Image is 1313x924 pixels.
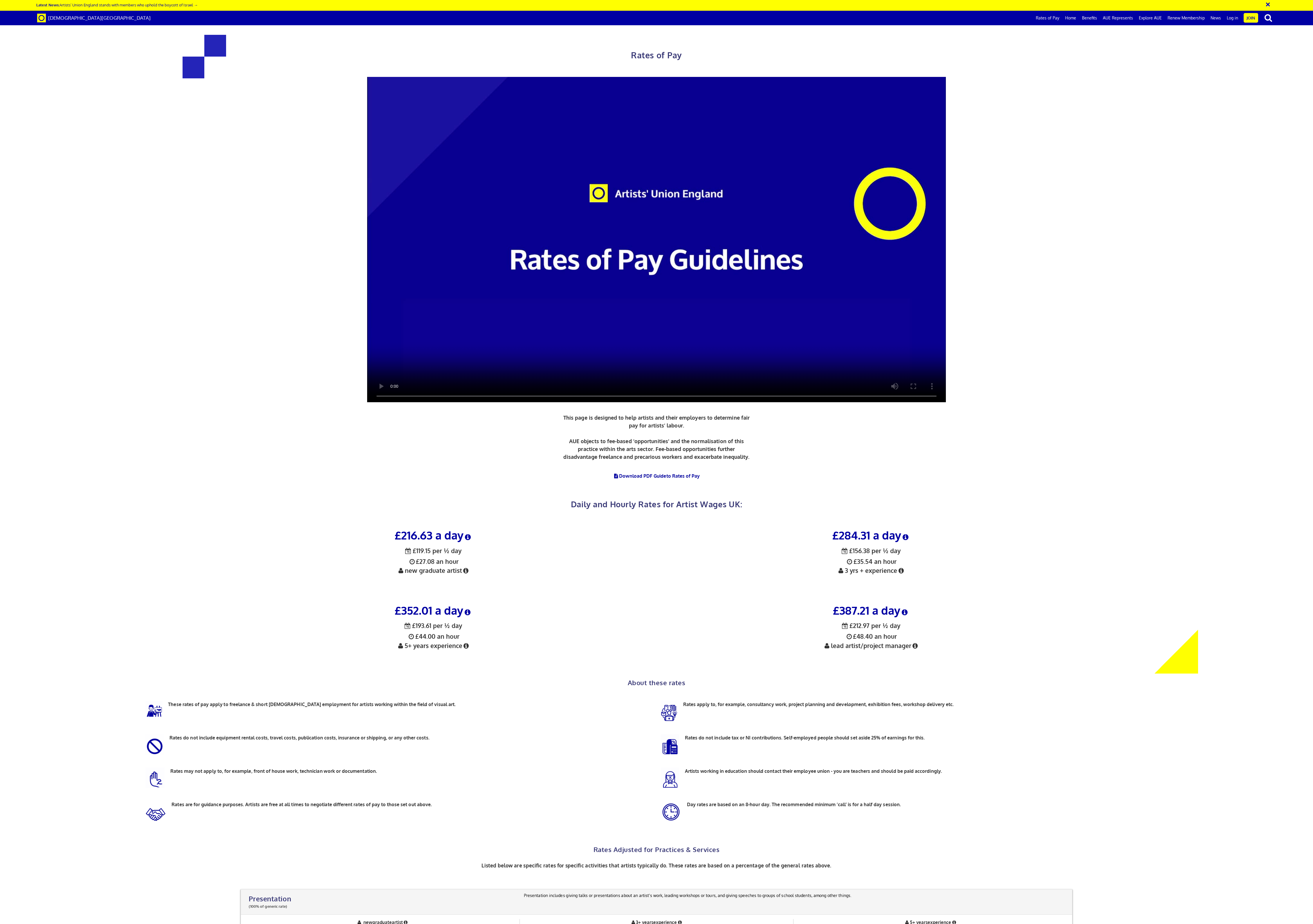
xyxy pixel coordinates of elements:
span: £35.54 an hour 3 yrs + experience [837,547,905,575]
h3: £387.21 a day [656,604,1085,616]
span: £119.15 per ½ day [405,547,461,555]
p: Day rates are based on an 8-hour day. The recommended minimum ‘call’ is for a half day session. [656,801,1172,827]
p: Rates are for guidance purposes. Artists are free at all times to negotiate different rates of pa... [141,801,656,827]
strong: Latest News: [36,2,59,7]
p: Rates apply to, for example, consultancy work, project planning and development, exhibition fees,... [656,701,1172,727]
a: Latest News:Artists’ Union England stands with members who uphold the boycott of Israel → [36,2,198,7]
span: £44.00 an hour 5+ years experience [397,622,470,649]
span: to Rates of Pay [666,473,700,479]
h3: £284.31 a day [656,529,1085,541]
span: £193.61 per ½ day [405,622,462,629]
a: Download PDF Guideto Rates of Pay [613,473,700,479]
p: Rates do not include equipment rental costs, travel costs, publication costs, insurance or shippi... [141,734,656,760]
a: Explore AUE [1136,11,1165,25]
a: News [1208,11,1224,25]
p: Listed below are specific rates for specific activities that artists typically do. These rates ar... [241,862,1072,869]
span: ½ [843,545,846,558]
p: These rates of pay apply to freelance & short [DEMOGRAPHIC_DATA] employment for artists working w... [141,701,656,723]
span: Presentation [249,894,291,903]
h2: Rates Adjusted for Practices & Services [33,846,1280,853]
p: Rates may not apply to, for example, front of house work, technician work or documentation. [141,768,656,794]
h3: £216.63 a day [219,529,648,541]
a: Rates of Pay [1033,11,1062,25]
span: Rates of Pay [631,50,682,60]
p: This page is designed to help artists and their employers to determine fair pay for artists’ labo... [562,414,751,461]
span: £156.38 per ½ day [842,547,901,555]
a: Join [1244,13,1258,23]
p: Rates do not include tax or NI contributions. Self-employed people should set aside 25% of earnin... [656,734,1172,760]
span: [DEMOGRAPHIC_DATA][GEOGRAPHIC_DATA] [48,15,151,21]
span: ½ [406,620,409,633]
span: Daily and Hourly Rates for Artist Wages UK: [571,499,742,509]
h2: About these rates [141,679,1172,686]
p: Artists working in education should contact their employee union - you are teachers and should be... [656,768,1172,794]
h3: £352.01 a day [219,604,648,616]
a: Home [1062,11,1079,25]
span: £27.08 an hour new graduate artist [397,547,470,575]
span: £212.97 per ½ day [842,622,900,629]
button: search [1259,12,1277,24]
span: (100% of generic rate) [249,904,287,909]
a: Renew Membership [1165,11,1208,25]
a: AUE Represents [1100,11,1136,25]
a: Log in [1224,11,1241,25]
span: £48.40 an hour lead artist/project manager [823,622,919,649]
span: ½ [407,545,410,558]
span: ½ [844,620,846,633]
a: Brand [DEMOGRAPHIC_DATA][GEOGRAPHIC_DATA] [33,11,155,25]
p: Presentation includes giving talks or presentations about an artist's work, leading workshops or ... [522,892,1068,898]
a: Benefits [1079,11,1100,25]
